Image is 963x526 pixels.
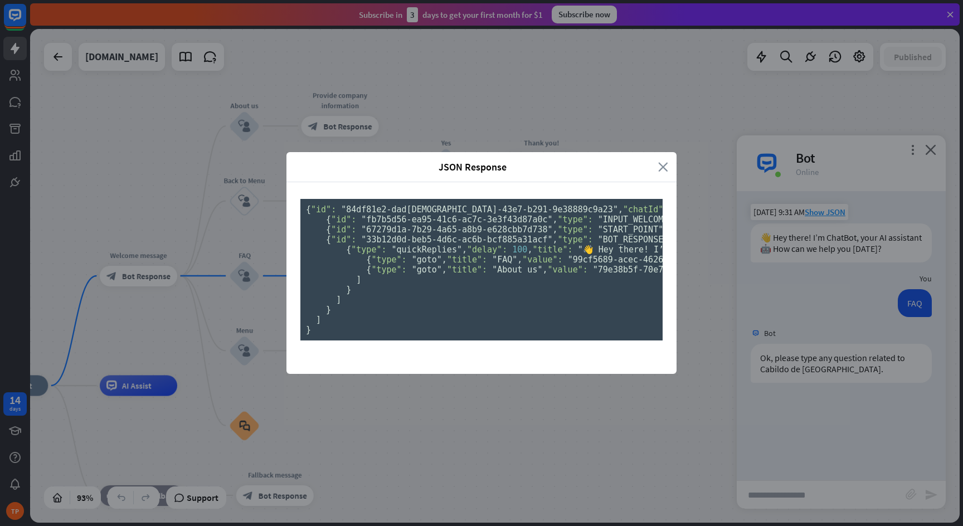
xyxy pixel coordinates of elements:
i: close [658,160,668,173]
span: "FAQ" [492,255,517,265]
span: "INPUT_WELCOME" [598,215,673,225]
span: "type": [558,235,593,245]
span: "84df81e2-dad[DEMOGRAPHIC_DATA]-43e7-b291-9e38889c9a23" [341,204,618,215]
span: "title": [447,255,487,265]
span: "title": [447,265,487,275]
span: "chatId": [623,204,668,215]
span: "About us" [492,265,542,275]
span: "id": [331,215,356,225]
span: "67279d1a-7b29-4a65-a8b9-e628cbb7d738" [361,225,552,235]
span: 100 [512,245,527,255]
span: "type": [558,225,593,235]
span: "BOT_RESPONSE" [598,235,668,245]
span: "33b12d0d-beb5-4d6c-ac6b-bcf885a31acf" [361,235,552,245]
span: "goto" [412,255,442,265]
span: "value": [522,255,562,265]
span: "id": [331,225,356,235]
span: JSON Response [295,160,650,173]
span: "title": [532,245,572,255]
span: "type": [371,265,406,275]
pre: { , , , , , , , { , , , , , , }, [ , ], [ { , }, { , }, { , , [ { , , , [ { , , , }, { , , , } ] ... [300,199,663,340]
span: "99cf5689-acec-4626-826e-e9c9f10a2b9a" [568,255,759,265]
span: "value": [548,265,588,275]
span: "type": [351,245,386,255]
span: "goto" [412,265,442,275]
span: "type": [371,255,406,265]
span: "id": [311,204,336,215]
button: Open LiveChat chat widget [9,4,42,38]
span: "START_POINT" [598,225,663,235]
span: "id": [331,235,356,245]
span: "79e38b5f-70e7-4694-b701-f41a203b8ee8" [593,265,784,275]
span: "quickReplies" [392,245,462,255]
span: "delay": [467,245,507,255]
span: "fb7b5d56-ea95-41c6-ac7c-3e3f43d87a0c" [361,215,552,225]
span: "type": [558,215,593,225]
